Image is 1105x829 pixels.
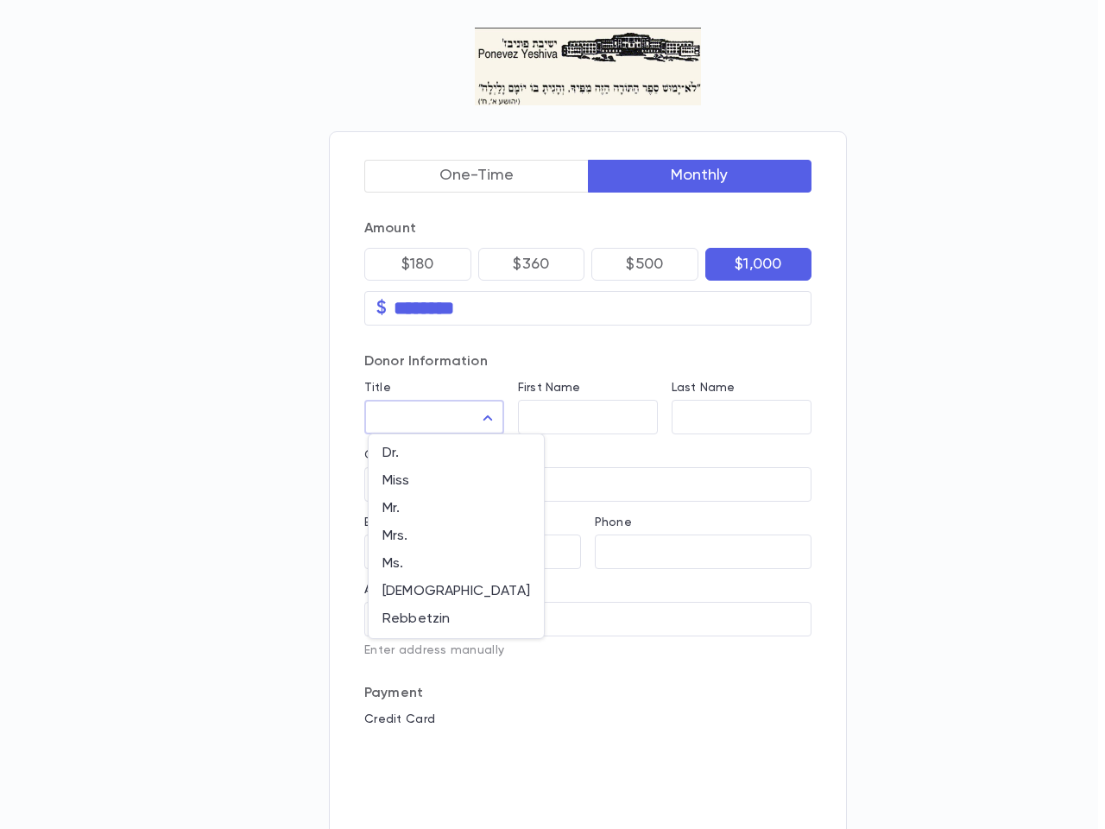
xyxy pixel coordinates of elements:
[382,445,530,462] span: Dr.
[382,500,530,517] span: Mr.
[382,611,530,628] span: Rebbetzin
[382,583,530,600] span: [DEMOGRAPHIC_DATA]
[382,472,530,490] span: Miss
[382,555,530,573] span: Ms.
[382,528,530,545] span: Mrs.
